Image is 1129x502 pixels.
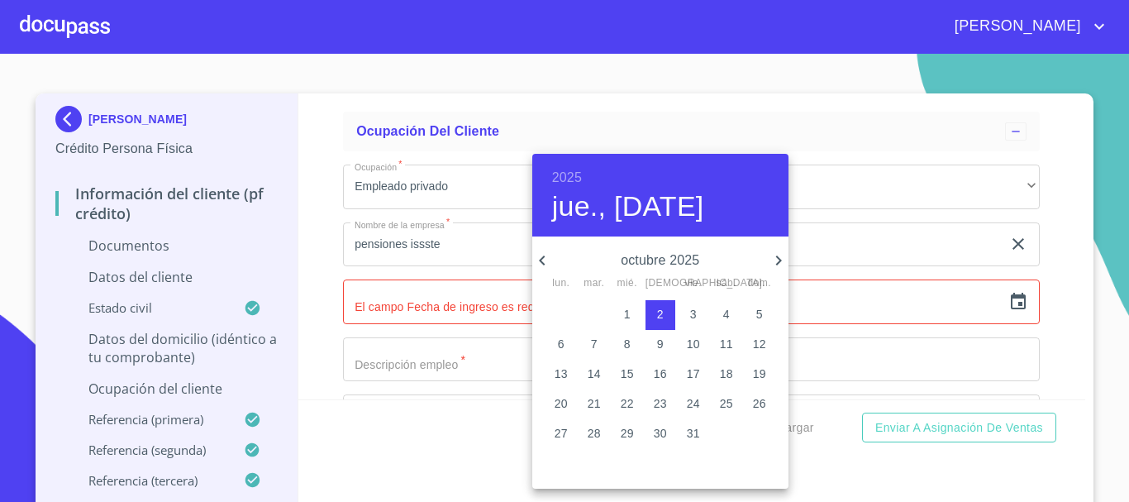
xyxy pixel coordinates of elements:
p: 22 [621,395,634,412]
p: 15 [621,366,634,382]
button: 8 [612,330,642,360]
button: 16 [645,360,675,390]
button: 17 [679,360,708,390]
button: 14 [579,360,609,390]
p: 29 [621,425,634,442]
p: 5 [756,306,763,323]
p: 27 [555,425,568,442]
button: 1 [612,300,642,330]
p: 3 [690,306,697,323]
button: 2 [645,300,675,330]
p: 19 [753,366,766,382]
p: 7 [591,336,598,352]
button: 23 [645,390,675,419]
button: 27 [546,419,576,449]
p: 16 [654,366,667,382]
button: 15 [612,360,642,390]
span: dom. [745,275,774,292]
p: 26 [753,395,766,412]
button: 28 [579,419,609,449]
p: 11 [720,336,733,352]
p: 28 [588,425,601,442]
p: 1 [624,306,631,323]
p: 13 [555,366,568,382]
button: 19 [745,360,774,390]
p: 4 [723,306,730,323]
button: 2025 [552,166,582,189]
p: 17 [687,366,700,382]
p: 18 [720,366,733,382]
p: 9 [657,336,664,352]
p: 6 [558,336,564,352]
button: 22 [612,390,642,419]
p: 24 [687,395,700,412]
p: octubre 2025 [552,251,769,270]
p: 31 [687,425,700,442]
p: 21 [588,395,601,412]
button: 10 [679,330,708,360]
span: mié. [612,275,642,292]
button: 9 [645,330,675,360]
button: 3 [679,300,708,330]
span: sáb. [712,275,741,292]
button: 7 [579,330,609,360]
button: 29 [612,419,642,449]
button: 24 [679,390,708,419]
span: vie. [679,275,708,292]
span: [DEMOGRAPHIC_DATA]. [645,275,675,292]
p: 2 [657,306,664,323]
button: 30 [645,419,675,449]
p: 14 [588,366,601,382]
button: jue., [DATE] [552,189,704,224]
p: 8 [624,336,631,352]
p: 25 [720,395,733,412]
button: 6 [546,330,576,360]
p: 12 [753,336,766,352]
button: 12 [745,330,774,360]
p: 20 [555,395,568,412]
button: 20 [546,390,576,419]
button: 13 [546,360,576,390]
button: 31 [679,419,708,449]
button: 18 [712,360,741,390]
button: 25 [712,390,741,419]
p: 23 [654,395,667,412]
button: 21 [579,390,609,419]
span: lun. [546,275,576,292]
button: 5 [745,300,774,330]
button: 26 [745,390,774,419]
button: 4 [712,300,741,330]
button: 11 [712,330,741,360]
span: mar. [579,275,609,292]
p: 10 [687,336,700,352]
p: 30 [654,425,667,442]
